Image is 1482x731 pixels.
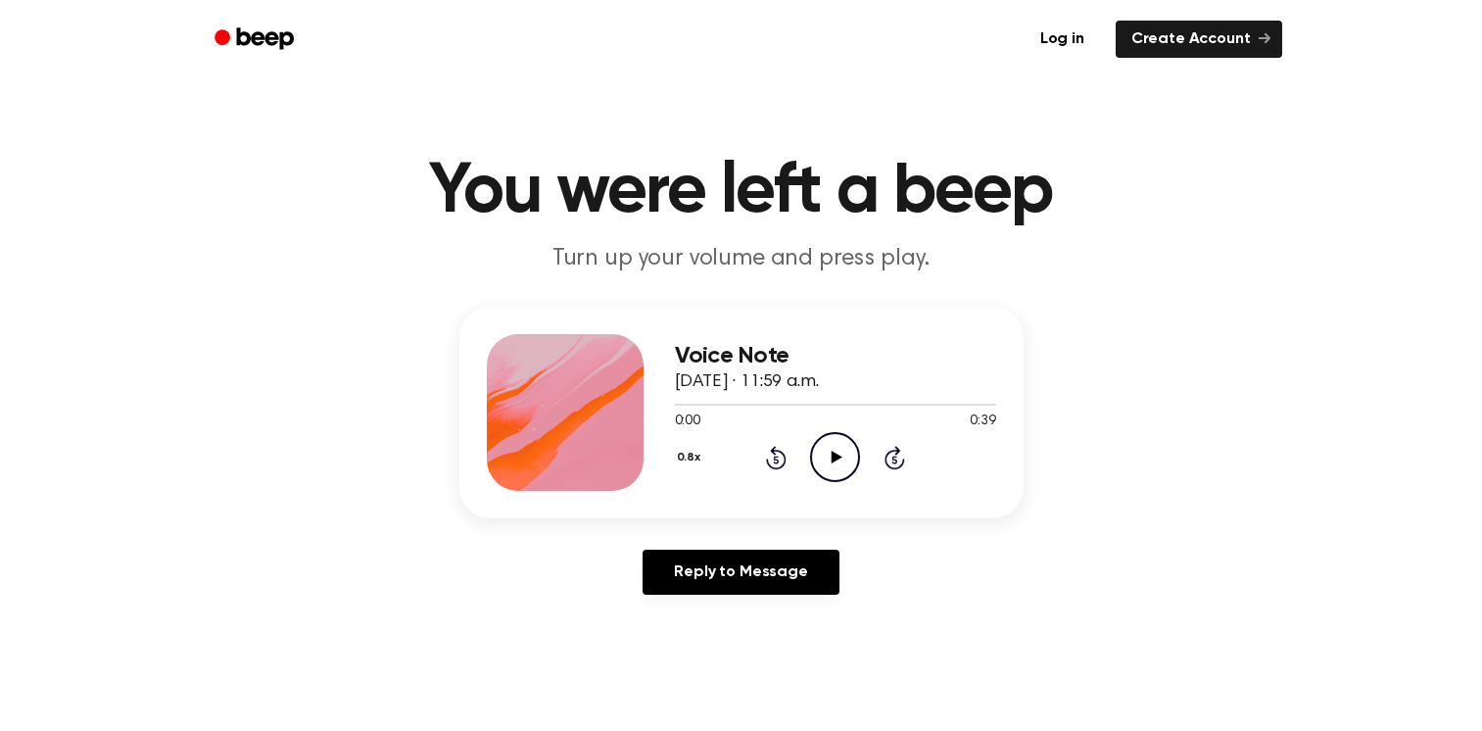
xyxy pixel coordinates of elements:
[675,412,700,432] span: 0:00
[675,373,819,391] span: [DATE] · 11:59 a.m.
[643,550,838,595] a: Reply to Message
[970,412,995,432] span: 0:39
[1021,17,1104,62] a: Log in
[201,21,311,59] a: Beep
[365,243,1118,275] p: Turn up your volume and press play.
[240,157,1243,227] h1: You were left a beep
[675,343,996,369] h3: Voice Note
[1116,21,1282,58] a: Create Account
[675,441,708,474] button: 0.8x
